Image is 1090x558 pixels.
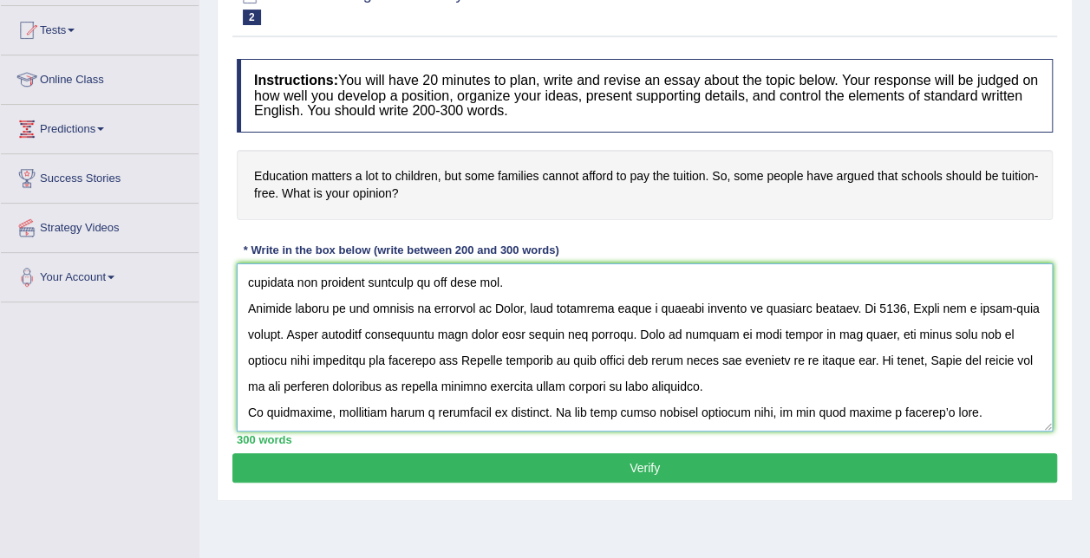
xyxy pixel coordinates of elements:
[1,204,199,247] a: Strategy Videos
[254,73,338,88] b: Instructions:
[232,453,1057,483] button: Verify
[237,59,1053,133] h4: You will have 20 minutes to plan, write and revise an essay about the topic below. Your response ...
[237,242,565,258] div: * Write in the box below (write between 200 and 300 words)
[1,253,199,296] a: Your Account
[1,6,199,49] a: Tests
[1,105,199,148] a: Predictions
[243,10,261,25] span: 2
[237,150,1053,220] h4: Education matters a lot to children, but some families cannot afford to pay the tuition. So, some...
[1,154,199,198] a: Success Stories
[1,55,199,99] a: Online Class
[237,431,1053,448] div: 300 words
